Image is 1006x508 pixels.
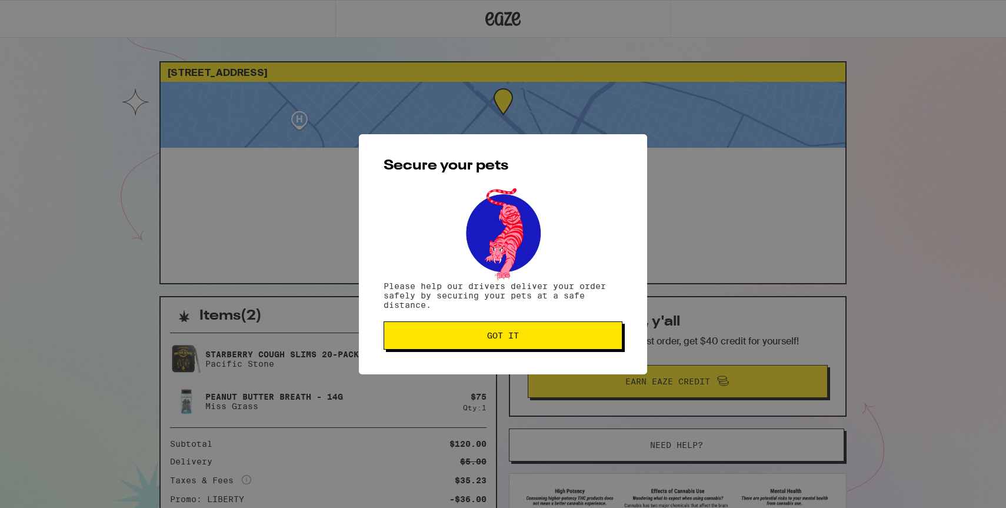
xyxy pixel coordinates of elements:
[384,321,622,350] button: Got it
[487,331,519,340] span: Got it
[7,8,85,18] span: Hi. Need any help?
[384,159,622,173] h2: Secure your pets
[455,185,551,281] img: pets
[384,281,622,310] p: Please help our drivers deliver your order safely by securing your pets at a safe distance.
